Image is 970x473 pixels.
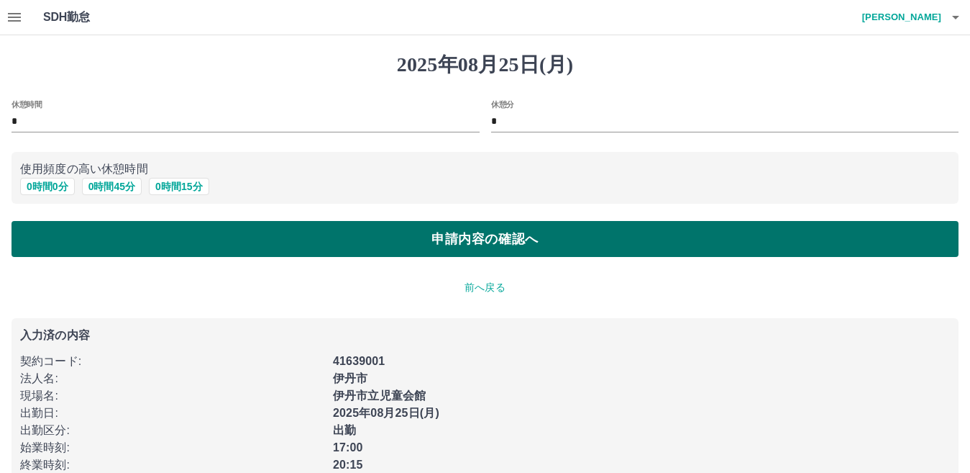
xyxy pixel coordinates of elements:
b: 伊丹市立児童会館 [333,389,426,402]
b: 出勤 [333,424,356,436]
p: 入力済の内容 [20,330,950,341]
b: 41639001 [333,355,385,367]
p: 前へ戻る [12,280,958,295]
label: 休憩分 [491,99,514,109]
p: 法人名 : [20,370,324,387]
button: 申請内容の確認へ [12,221,958,257]
b: 20:15 [333,459,363,471]
p: 使用頻度の高い休憩時間 [20,161,950,178]
button: 0時間15分 [149,178,209,195]
p: 出勤日 : [20,405,324,422]
p: 出勤区分 : [20,422,324,439]
button: 0時間45分 [82,178,142,195]
p: 契約コード : [20,353,324,370]
h1: 2025年08月25日(月) [12,53,958,77]
b: 伊丹市 [333,372,367,384]
p: 現場名 : [20,387,324,405]
label: 休憩時間 [12,99,42,109]
b: 2025年08月25日(月) [333,407,439,419]
b: 17:00 [333,441,363,454]
button: 0時間0分 [20,178,75,195]
p: 始業時刻 : [20,439,324,456]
